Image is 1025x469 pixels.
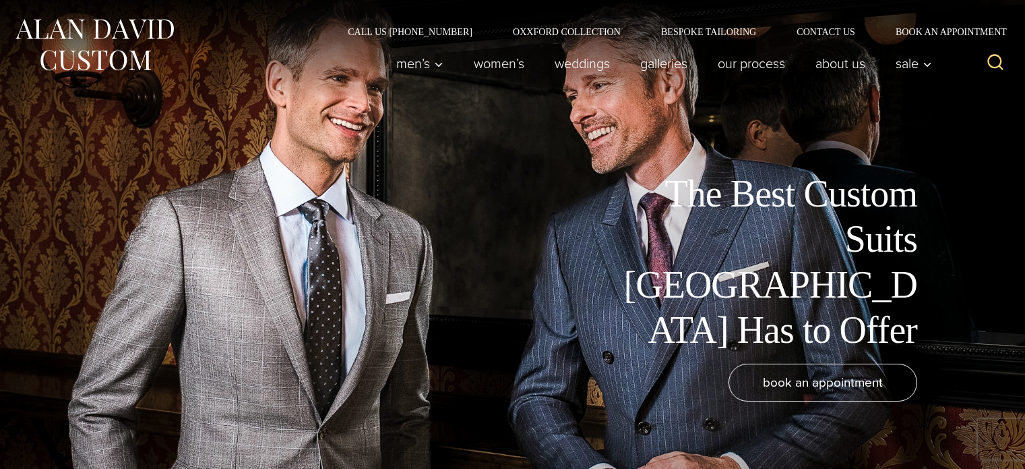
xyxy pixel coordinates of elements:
[763,373,883,392] span: book an appointment
[381,50,939,77] nav: Primary Navigation
[641,27,776,36] a: Bespoke Tailoring
[801,50,881,77] a: About Us
[728,364,917,402] a: book an appointment
[703,50,801,77] a: Our Process
[493,27,641,36] a: Oxxford Collection
[328,27,493,36] a: Call Us [PHONE_NUMBER]
[396,57,443,70] span: Men’s
[328,27,1012,36] nav: Secondary Navigation
[614,171,917,353] h1: The Best Custom Suits [GEOGRAPHIC_DATA] Has to Offer
[459,50,540,77] a: Women’s
[776,27,875,36] a: Contact Us
[875,27,1012,36] a: Book an Appointment
[896,57,932,70] span: Sale
[625,50,703,77] a: Galleries
[13,15,175,75] img: Alan David Custom
[979,47,1012,80] button: View Search Form
[540,50,625,77] a: weddings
